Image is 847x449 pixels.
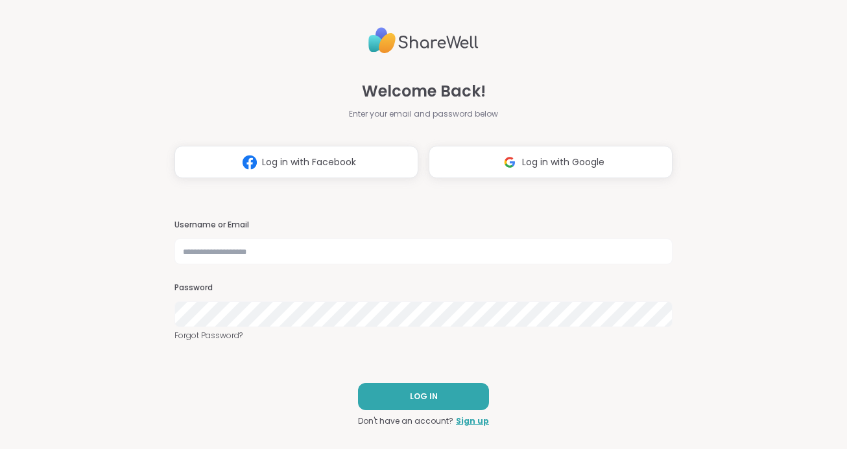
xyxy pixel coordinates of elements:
[358,383,489,410] button: LOG IN
[174,146,418,178] button: Log in with Facebook
[429,146,673,178] button: Log in with Google
[174,282,673,294] h3: Password
[237,150,262,174] img: ShareWell Logomark
[456,415,489,427] a: Sign up
[497,150,522,174] img: ShareWell Logomark
[368,22,479,59] img: ShareWell Logo
[349,108,498,120] span: Enter your email and password below
[522,155,604,169] span: Log in with Google
[358,415,453,427] span: Don't have an account?
[362,80,486,103] span: Welcome Back!
[262,155,356,169] span: Log in with Facebook
[174,220,673,231] h3: Username or Email
[410,391,438,402] span: LOG IN
[174,330,673,341] a: Forgot Password?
